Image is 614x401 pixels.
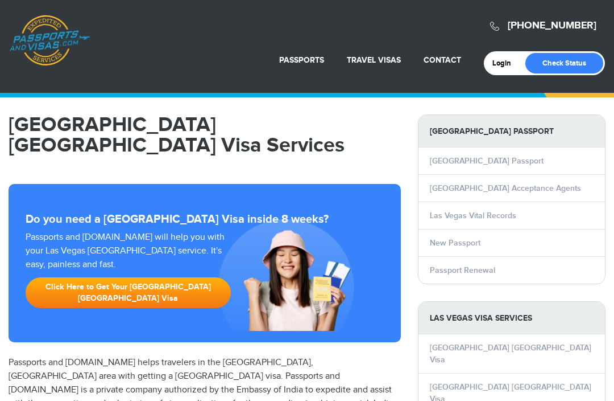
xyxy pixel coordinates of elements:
a: Check Status [525,53,603,73]
a: New Passport [430,238,480,248]
a: Passports & [DOMAIN_NAME] [9,15,90,66]
a: [GEOGRAPHIC_DATA] Acceptance Agents [430,183,581,193]
strong: Do you need a [GEOGRAPHIC_DATA] Visa inside 8 weeks? [26,212,384,226]
a: Travel Visas [347,55,401,65]
a: [GEOGRAPHIC_DATA] [GEOGRAPHIC_DATA] Visa [430,343,591,365]
a: Login [492,59,519,68]
a: Passports [279,55,324,65]
a: [GEOGRAPHIC_DATA] Passport [430,156,544,166]
strong: Las Vegas Visa Services [418,302,605,334]
div: Passports and [DOMAIN_NAME] will help you with your Las Vegas [GEOGRAPHIC_DATA] service. It's eas... [21,231,235,314]
a: [PHONE_NUMBER] [508,19,596,32]
a: Click Here to Get Your [GEOGRAPHIC_DATA] [GEOGRAPHIC_DATA] Visa [26,277,231,308]
a: Passport Renewal [430,265,495,275]
a: Contact [424,55,461,65]
h1: [GEOGRAPHIC_DATA] [GEOGRAPHIC_DATA] Visa Services [9,114,401,156]
strong: [GEOGRAPHIC_DATA] Passport [418,115,605,148]
a: Las Vegas Vital Records [430,211,516,220]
